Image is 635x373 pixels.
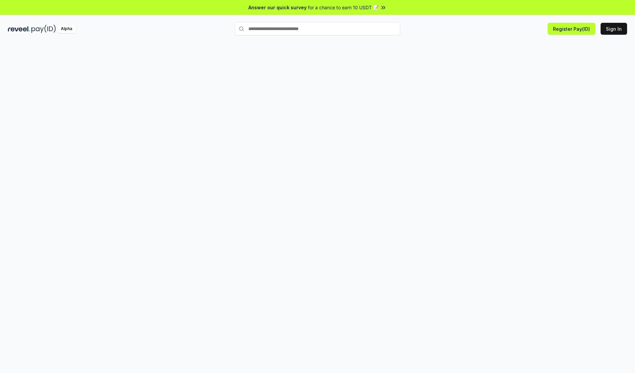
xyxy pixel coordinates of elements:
span: for a chance to earn 10 USDT 📝 [308,4,379,11]
button: Sign In [601,23,627,35]
img: reveel_dark [8,25,30,33]
div: Alpha [57,25,76,33]
button: Register Pay(ID) [548,23,595,35]
img: pay_id [31,25,56,33]
span: Answer our quick survey [248,4,307,11]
